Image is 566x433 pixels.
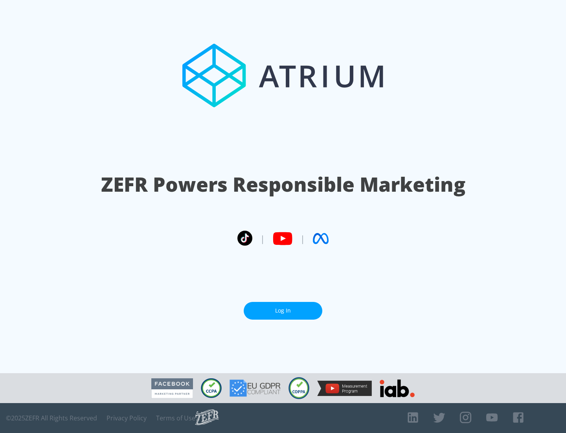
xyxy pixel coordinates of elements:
img: IAB [380,379,415,397]
a: Terms of Use [156,414,195,422]
img: YouTube Measurement Program [317,381,372,396]
img: Facebook Marketing Partner [151,378,193,398]
span: © 2025 ZEFR All Rights Reserved [6,414,97,422]
img: COPPA Compliant [289,377,309,399]
img: CCPA Compliant [201,378,222,398]
img: GDPR Compliant [230,379,281,397]
a: Log In [244,302,322,320]
span: | [260,233,265,244]
span: | [300,233,305,244]
a: Privacy Policy [107,414,147,422]
h1: ZEFR Powers Responsible Marketing [101,171,465,198]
